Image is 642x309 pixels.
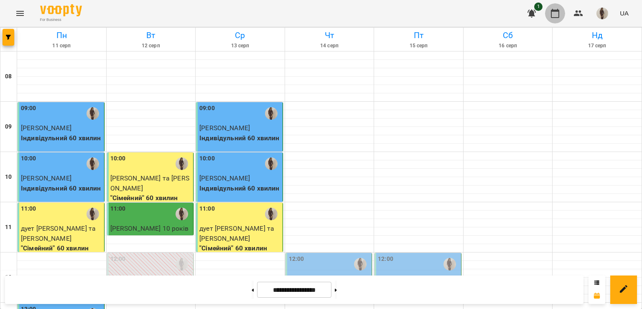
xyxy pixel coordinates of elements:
[199,183,281,193] p: Індивідульний 60 хвилин
[18,42,105,50] h6: 11 серп
[110,193,192,203] p: "Сімейний" 60 хвилин
[265,157,278,170] img: Аделіна
[199,133,281,143] p: Індивідульний 60 хвилин
[10,3,30,23] button: Menu
[21,104,36,113] label: 09:00
[199,224,274,242] span: дует [PERSON_NAME] та [PERSON_NAME]
[176,258,188,270] img: Аделіна
[534,3,543,11] span: 1
[197,42,283,50] h6: 13 серп
[21,183,102,193] p: Індивідульний 60 хвилин
[5,72,12,81] h6: 08
[199,154,215,163] label: 10:00
[87,157,99,170] img: Аделіна
[286,29,373,42] h6: Чт
[617,5,632,21] button: UA
[620,9,629,18] span: UA
[465,42,551,50] h6: 16 серп
[265,107,278,120] img: Аделіна
[554,42,640,50] h6: 17 серп
[554,29,640,42] h6: Нд
[199,104,215,113] label: 09:00
[5,122,12,131] h6: 09
[110,224,189,252] span: [PERSON_NAME] 10 років (мама [PERSON_NAME] в тг)
[21,243,102,253] p: "Сімейний" 60 хвилин
[87,107,99,120] img: Аделіна
[375,29,462,42] h6: Пт
[5,173,12,182] h6: 10
[21,124,71,132] span: [PERSON_NAME]
[110,204,126,214] label: 11:00
[375,42,462,50] h6: 15 серп
[21,204,36,214] label: 11:00
[21,224,96,242] span: дует [PERSON_NAME] та [PERSON_NAME]
[596,8,608,19] img: 9fb73f4f1665c455a0626d21641f5694.jpg
[21,154,36,163] label: 10:00
[199,124,250,132] span: [PERSON_NAME]
[176,157,188,170] img: Аделіна
[265,208,278,220] img: Аделіна
[21,133,102,143] p: Індивідульний 60 хвилин
[21,174,71,182] span: [PERSON_NAME]
[176,208,188,220] img: Аделіна
[18,29,105,42] h6: Пн
[199,174,250,182] span: [PERSON_NAME]
[40,4,82,16] img: Voopty Logo
[378,255,393,264] label: 12:00
[110,255,126,264] label: 12:00
[199,243,281,253] p: "Сімейний" 60 хвилин
[289,255,304,264] label: 12:00
[199,204,215,214] label: 11:00
[465,29,551,42] h6: Сб
[354,258,367,270] img: Аделіна
[110,154,126,163] label: 10:00
[5,223,12,232] h6: 11
[197,29,283,42] h6: Ср
[286,42,373,50] h6: 14 серп
[87,208,99,220] img: Аделіна
[443,258,456,270] img: Аделіна
[108,42,194,50] h6: 12 серп
[110,174,189,192] span: [PERSON_NAME] та [PERSON_NAME]
[108,29,194,42] h6: Вт
[40,17,82,23] span: For Business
